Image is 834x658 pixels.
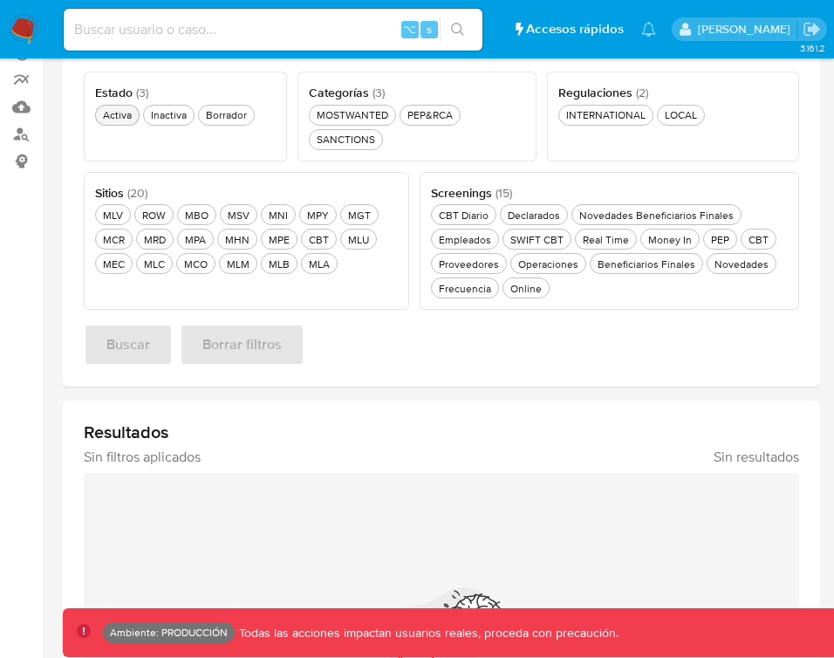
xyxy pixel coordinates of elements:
[698,21,796,38] p: joaquin.dolcemascolo@mercadolibre.com
[440,17,475,42] button: search-icon
[110,629,228,636] p: Ambiente: PRODUCCIÓN
[526,20,624,38] span: Accesos rápidos
[235,625,619,641] p: Todas las acciones impactan usuarios reales, proceda con precaución.
[64,18,482,41] input: Buscar usuario o caso...
[641,22,656,37] a: Notificaciones
[800,41,825,55] span: 3.161.2
[403,21,416,38] span: ⌥
[803,20,821,38] a: Salir
[427,21,432,38] span: s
